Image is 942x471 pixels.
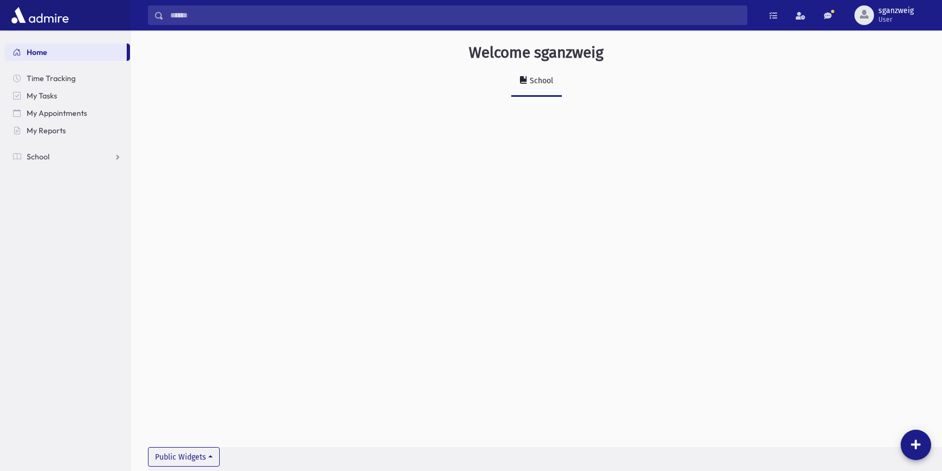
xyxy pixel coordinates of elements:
span: Home [27,47,47,57]
a: Time Tracking [4,70,130,87]
button: Public Widgets [148,447,220,467]
a: School [4,148,130,165]
span: User [878,15,914,24]
span: School [27,152,49,162]
a: My Appointments [4,104,130,122]
input: Search [164,5,747,25]
span: Time Tracking [27,73,76,83]
a: My Reports [4,122,130,139]
div: School [528,76,553,85]
span: sganzweig [878,7,914,15]
a: School [511,66,562,97]
a: My Tasks [4,87,130,104]
h3: Welcome sganzweig [469,44,604,62]
span: My Appointments [27,108,87,118]
span: My Tasks [27,91,57,101]
span: My Reports [27,126,66,135]
a: Home [4,44,127,61]
img: AdmirePro [9,4,71,26]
